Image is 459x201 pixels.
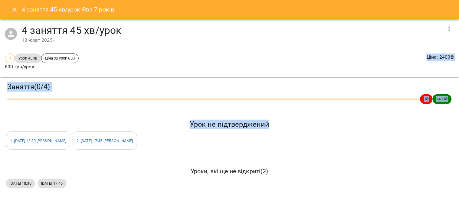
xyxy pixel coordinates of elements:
button: Close [7,2,22,17]
a: 1. [DATE] 18:30 [PERSON_NAME] [10,138,66,143]
span: Урок 45 хв [15,55,41,61]
p: Ціна : 2400 ₴ [427,53,454,61]
span: 0 ₴ [420,96,433,102]
span: 2400 ₴ [433,96,452,102]
a: 2. [DATE] 17:45 [PERSON_NAME] [77,138,133,143]
span: [DATE] 17:45 [38,180,67,186]
h6: Уроки, які ще не відкриті ( 2 ) [6,167,453,176]
span: Ціна за урок 600 [41,55,78,61]
h6: 4 заняття 45 хв/урок Єва 7 років [22,5,114,14]
div: 13 жовт 2025 - [22,37,442,44]
span: 4 [5,55,15,61]
h3: Заняття ( 0 / 4 ) [7,82,452,92]
span: [DATE] 18:30 [6,180,35,186]
p: 600 грн/урок [5,63,79,70]
h5: Урок не підтверджений [6,120,453,129]
h4: 4 заняття 45 хв/урок [22,24,442,37]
